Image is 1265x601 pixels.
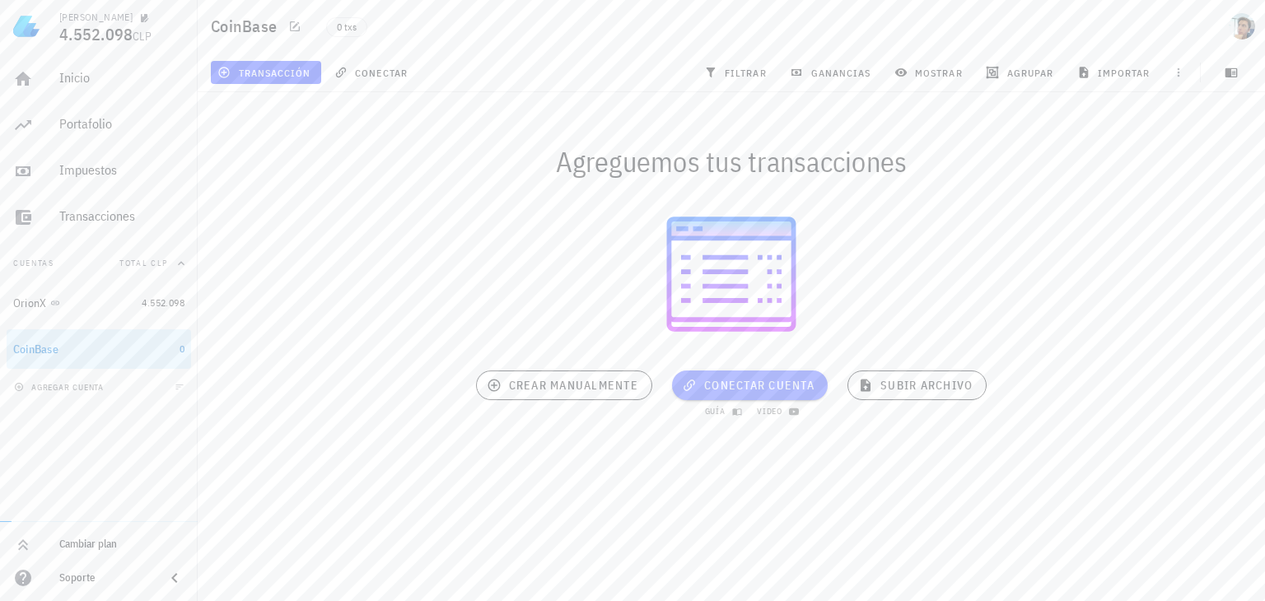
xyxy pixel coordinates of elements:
button: filtrar [698,61,777,84]
div: Cambiar plan [59,538,184,551]
span: CLP [133,29,152,44]
span: filtrar [707,66,767,79]
div: Soporte [59,571,152,585]
a: video [749,403,803,420]
div: [PERSON_NAME] [59,11,133,24]
img: LedgiFi [13,13,40,40]
button: crear manualmente [476,370,652,400]
div: Inicio [59,70,184,86]
span: Total CLP [119,258,168,268]
a: Impuestos [7,151,191,191]
span: 4.552.098 [59,23,133,45]
a: Transacciones [7,198,191,237]
button: mostrar [888,61,973,84]
button: conectar [328,61,418,84]
button: subir archivo [847,370,987,400]
span: importar [1081,66,1151,79]
div: Impuestos [59,162,184,178]
a: CoinBase 0 [7,329,191,369]
span: agregar cuenta [17,382,104,393]
button: transacción [211,61,321,84]
div: CoinBase [13,342,58,356]
button: importar [1070,61,1160,84]
div: OrionX [13,296,47,310]
button: CuentasTotal CLP [7,244,191,283]
button: agrupar [979,61,1063,84]
span: ganancias [793,66,871,79]
div: avatar [1229,13,1255,40]
span: transacción [221,66,310,79]
span: crear manualmente [490,378,638,393]
a: Inicio [7,59,191,99]
span: guía [704,406,739,417]
a: Portafolio [7,105,191,145]
span: 4.552.098 [142,296,184,309]
span: 0 txs [337,18,357,36]
button: agregar cuenta [10,379,111,395]
h1: CoinBase [211,13,283,40]
button: conectar cuenta [672,370,828,400]
span: subir archivo [861,378,973,393]
button: guía [697,403,746,420]
span: conectar [338,66,408,79]
div: Portafolio [59,116,184,132]
span: conectar cuenta [685,378,815,393]
button: ganancias [783,61,881,84]
span: video [756,406,796,417]
span: agrupar [989,66,1053,79]
div: Transacciones [59,208,184,224]
span: 0 [180,342,184,355]
a: OrionX 4.552.098 [7,283,191,323]
span: mostrar [898,66,963,79]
